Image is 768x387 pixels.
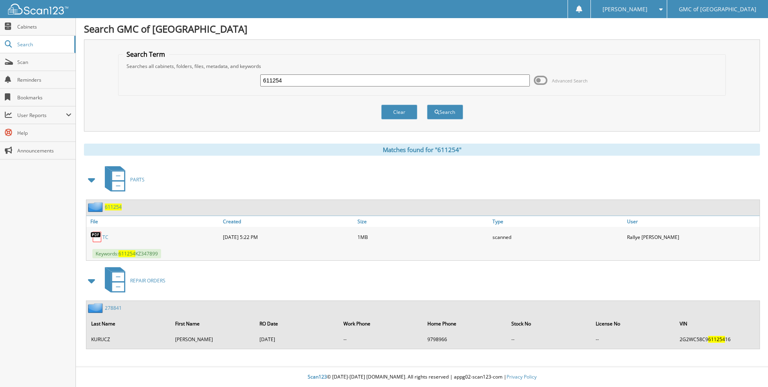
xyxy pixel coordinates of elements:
span: REPAIR ORDERS [130,277,165,284]
span: PARTS [130,176,145,183]
div: scanned [490,229,625,245]
a: User [625,216,760,227]
span: Help [17,130,71,136]
img: folder2.png [88,303,105,313]
a: Type [490,216,625,227]
img: scan123-logo-white.svg [8,4,68,14]
span: Search [17,41,70,48]
button: Search [427,105,463,119]
span: Reminders [17,76,71,83]
span: Bookmarks [17,94,71,101]
div: 1MB [355,229,490,245]
a: PARTS [100,164,145,196]
td: 2G2WC58C9 16 [676,333,759,346]
span: Scan [17,59,71,66]
a: Size [355,216,490,227]
div: [DATE] 5:22 PM [221,229,355,245]
a: REPAIR ORDERS [100,265,165,296]
span: Announcements [17,147,71,154]
a: 611254 [105,204,122,210]
img: folder2.png [88,202,105,212]
th: Last Name [87,315,170,332]
iframe: Chat Widget [728,348,768,387]
td: KURUCZ [87,333,170,346]
span: GMC of [GEOGRAPHIC_DATA] [679,7,756,12]
td: 9798966 [423,333,507,346]
a: Privacy Policy [507,373,537,380]
th: License No [592,315,675,332]
th: First Name [171,315,254,332]
th: RO Date [255,315,339,332]
th: Home Phone [423,315,507,332]
span: 611254 [708,336,725,343]
div: Matches found for "611254" [84,144,760,156]
td: [DATE] [255,333,339,346]
td: -- [592,333,675,346]
td: -- [507,333,590,346]
h1: Search GMC of [GEOGRAPHIC_DATA] [84,22,760,35]
td: -- [339,333,423,346]
a: 278841 [105,305,122,311]
th: Work Phone [339,315,423,332]
a: Created [221,216,355,227]
span: 611254 [118,250,135,257]
th: VIN [676,315,759,332]
th: Stock No [507,315,590,332]
td: [PERSON_NAME] [171,333,254,346]
span: Advanced Search [552,78,588,84]
div: © [DATE]-[DATE] [DOMAIN_NAME]. All rights reserved | appg02-scan123-com | [76,367,768,387]
span: Keywords: KZ347899 [92,249,161,258]
span: Cabinets [17,23,71,30]
div: Searches all cabinets, folders, files, metadata, and keywords [123,63,721,70]
div: Rallye [PERSON_NAME] [625,229,760,245]
span: [PERSON_NAME] [603,7,647,12]
legend: Search Term [123,50,169,59]
span: Scan123 [308,373,327,380]
img: PDF.png [90,231,102,243]
a: File [86,216,221,227]
span: User Reports [17,112,66,119]
button: Clear [381,105,417,119]
a: TC [102,234,108,241]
